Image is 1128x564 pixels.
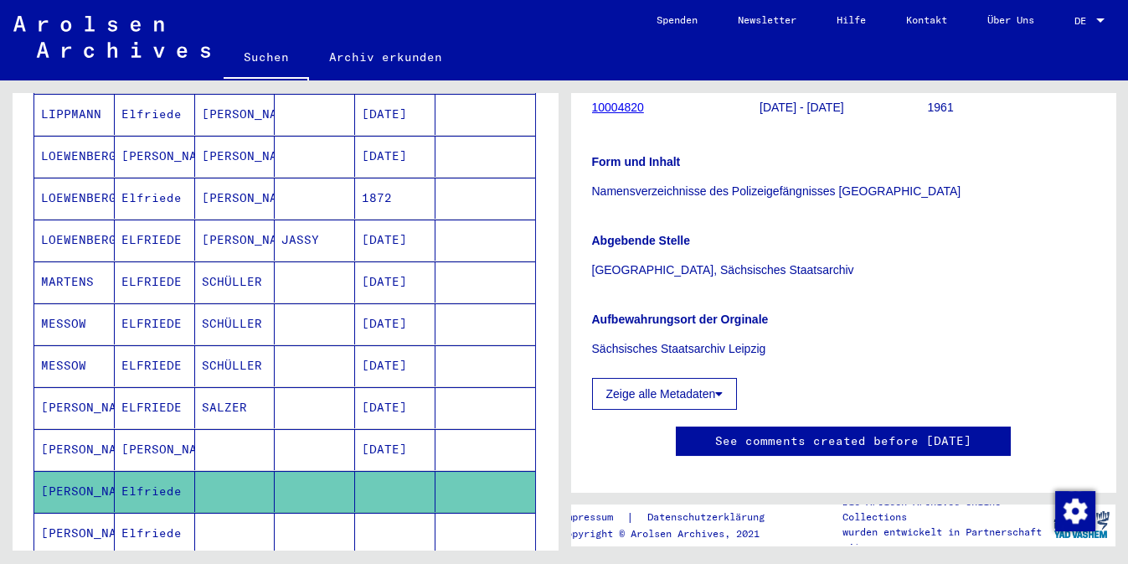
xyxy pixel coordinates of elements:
[34,471,115,512] mat-cell: [PERSON_NAME]
[1050,504,1113,546] img: yv_logo.png
[34,94,115,135] mat-cell: LIPPMANN
[592,261,1095,279] p: [GEOGRAPHIC_DATA], Sächsisches Staatsarchiv
[34,136,115,177] mat-cell: LOEWENBERG
[115,387,195,428] mat-cell: ELFRIEDE
[355,429,435,470] mat-cell: [DATE]
[34,220,115,261] mat-cell: LOEWENBERG
[195,220,276,261] mat-cell: [PERSON_NAME]
[13,16,210,58] img: Arolsen_neg.svg
[34,178,115,219] mat-cell: LOEWENBERG
[195,178,276,219] mat-cell: [PERSON_NAME]
[1055,491,1095,531] img: Zustimmung ändern
[842,525,1048,555] p: wurden entwickelt in Partnerschaft mit
[34,387,115,428] mat-cell: [PERSON_NAME]
[634,509,785,526] a: Datenschutzerklärung
[560,526,785,541] p: Copyright © Arolsen Archives, 2021
[115,513,195,554] mat-cell: Elfriede
[224,37,309,80] a: Suchen
[275,220,355,261] mat-cell: JASSY
[34,513,115,554] mat-cell: [PERSON_NAME]
[592,378,738,410] button: Zeige alle Metadaten
[115,94,195,135] mat-cell: Elfriede
[928,99,1095,116] p: 1961
[560,509,785,526] div: |
[309,37,462,77] a: Archiv erkunden
[34,345,115,386] mat-cell: MESSOW
[592,183,1095,200] p: Namensverzeichnisse des Polizeigefängnisses [GEOGRAPHIC_DATA]
[592,155,681,168] b: Form und Inhalt
[592,313,769,326] b: Aufbewahrungsort der Orginale
[355,345,435,386] mat-cell: [DATE]
[34,429,115,470] mat-cell: [PERSON_NAME]
[195,303,276,344] mat-cell: SCHÜLLER
[34,261,115,303] mat-cell: MARTENS
[195,261,276,303] mat-cell: SCHÜLLER
[355,178,435,219] mat-cell: 1872
[560,509,626,526] a: Impressum
[115,136,195,177] mat-cell: [PERSON_NAME]
[715,432,971,450] a: See comments created before [DATE]
[842,494,1048,525] p: Die Arolsen Archives Online-Collections
[355,220,435,261] mat-cell: [DATE]
[355,387,435,428] mat-cell: [DATE]
[195,387,276,428] mat-cell: SALZER
[760,99,926,116] p: [DATE] - [DATE]
[195,94,276,135] mat-cell: [PERSON_NAME]
[355,303,435,344] mat-cell: [DATE]
[1074,15,1093,27] span: DE
[355,136,435,177] mat-cell: [DATE]
[115,429,195,470] mat-cell: [PERSON_NAME]
[115,471,195,512] mat-cell: Elfriede
[592,101,644,114] a: 10004820
[355,261,435,303] mat-cell: [DATE]
[592,234,690,247] b: Abgebende Stelle
[195,136,276,177] mat-cell: [PERSON_NAME]
[115,220,195,261] mat-cell: ELFRIEDE
[115,261,195,303] mat-cell: ELFRIEDE
[115,345,195,386] mat-cell: ELFRIEDE
[34,303,115,344] mat-cell: MESSOW
[195,345,276,386] mat-cell: SCHÜLLER
[115,178,195,219] mat-cell: Elfriede
[115,303,195,344] mat-cell: ELFRIEDE
[592,340,1095,358] p: Sächsisches Staatsarchiv Leipzig
[355,94,435,135] mat-cell: [DATE]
